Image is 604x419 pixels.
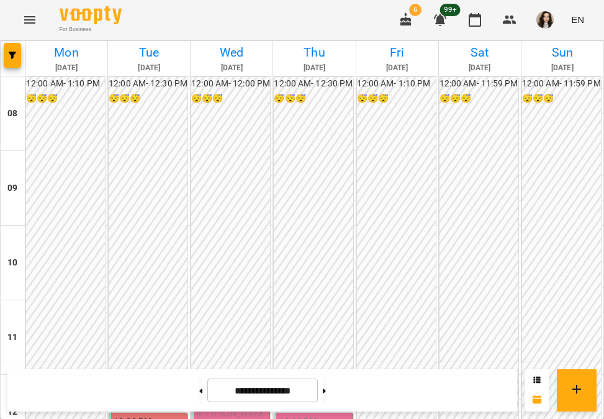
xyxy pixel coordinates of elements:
span: For Business [60,25,122,34]
h6: 😴😴😴 [522,92,601,106]
span: 6 [409,4,421,16]
h6: Thu [275,43,353,62]
h6: 11 [7,331,17,344]
h6: Tue [110,43,188,62]
h6: [DATE] [110,62,188,74]
h6: 08 [7,107,17,121]
h6: 😴😴😴 [439,92,518,106]
h6: [DATE] [441,62,519,74]
h6: Mon [27,43,106,62]
h6: [DATE] [27,62,106,74]
h6: 12:00 AM - 11:59 PM [522,77,601,91]
h6: 12:00 AM - 12:30 PM [274,77,353,91]
h6: Sat [441,43,519,62]
button: Menu [15,5,45,35]
h6: Sun [523,43,602,62]
h6: 😴😴😴 [191,92,270,106]
h6: [DATE] [523,62,602,74]
img: ebd0ea8fb81319dcbaacf11cd4698c16.JPG [536,11,554,29]
h6: [DATE] [358,62,436,74]
h6: 12:00 AM - 1:10 PM [26,77,105,91]
h6: 12:00 AM - 11:59 PM [439,77,518,91]
h6: 09 [7,182,17,195]
span: 99+ [440,4,461,16]
button: EN [566,8,589,31]
h6: 12:00 AM - 1:10 PM [357,77,436,91]
h6: 😴😴😴 [109,92,187,106]
h6: 😴😴😴 [357,92,436,106]
h6: [DATE] [275,62,353,74]
h6: Wed [192,43,271,62]
h6: 😴😴😴 [26,92,105,106]
h6: 12:00 AM - 12:30 PM [109,77,187,91]
h6: 😴😴😴 [274,92,353,106]
img: Voopty Logo [60,6,122,24]
span: EN [571,13,584,26]
h6: Fri [358,43,436,62]
h6: [DATE] [192,62,271,74]
h6: 12:00 AM - 12:00 PM [191,77,270,91]
h6: 10 [7,256,17,270]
